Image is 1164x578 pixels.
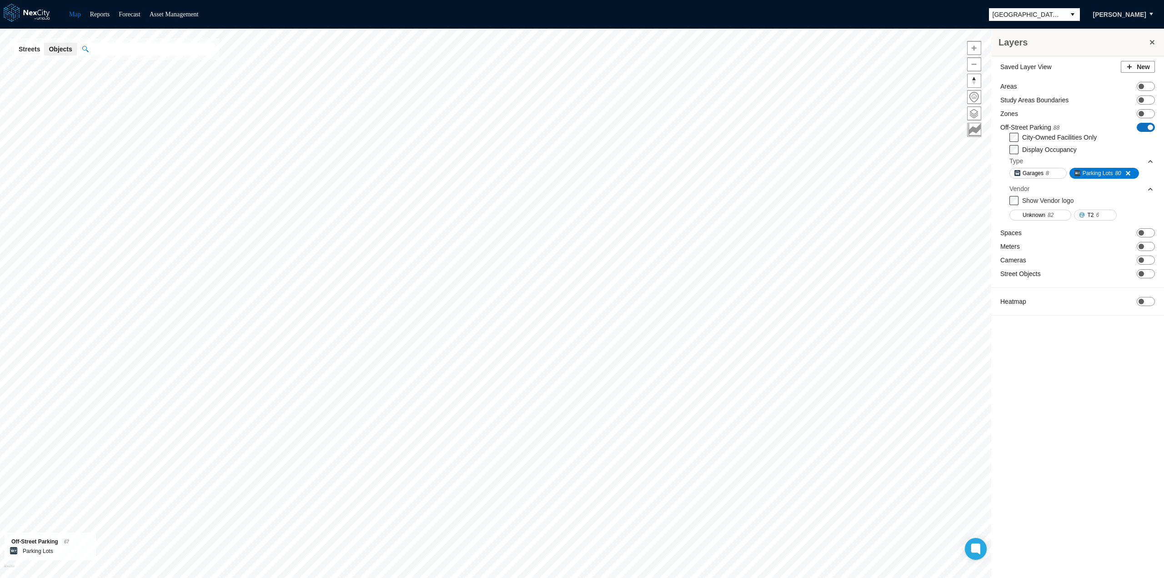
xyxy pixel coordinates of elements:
[150,11,199,18] a: Asset Management
[44,43,76,55] button: Objects
[1000,256,1026,265] label: Cameras
[1083,169,1113,178] span: Parking Lots
[1009,210,1071,221] button: Unknown82
[19,45,40,54] span: Streets
[967,74,981,88] button: Reset bearing to north
[1115,169,1121,178] span: 80
[967,41,981,55] button: Zoom in
[993,10,1062,19] span: [GEOGRAPHIC_DATA][PERSON_NAME]
[1096,211,1099,220] span: 6
[1000,109,1018,118] label: Zones
[1074,210,1117,221] button: T26
[14,43,45,55] button: Streets
[1137,62,1150,71] span: New
[1000,62,1052,71] label: Saved Layer View
[23,547,53,556] label: Parking Lots
[1000,82,1017,91] label: Areas
[1121,61,1155,73] button: New
[967,90,981,104] button: Home
[968,58,981,71] span: Zoom out
[1009,182,1154,196] div: Vendor
[1065,8,1080,21] button: select
[119,11,140,18] a: Forecast
[49,45,72,54] span: Objects
[998,36,1148,49] h3: Layers
[967,106,981,121] button: Layers management
[90,11,110,18] a: Reports
[1009,154,1154,168] div: Type
[69,11,81,18] a: Map
[1084,7,1156,22] button: [PERSON_NAME]
[1000,269,1041,278] label: Street Objects
[1009,184,1029,193] div: Vendor
[1009,168,1067,179] button: Garages8
[1054,125,1059,131] span: 88
[1022,146,1077,153] label: Display Occupancy
[967,123,981,137] button: Key metrics
[1000,297,1026,306] label: Heatmap
[1009,156,1023,166] div: Type
[1087,211,1094,220] span: T2
[1093,10,1146,19] span: [PERSON_NAME]
[1000,228,1022,237] label: Spaces
[967,57,981,71] button: Zoom out
[1023,169,1044,178] span: Garages
[11,537,89,547] div: Off-Street Parking
[1022,134,1097,141] label: City-Owned Facilities Only
[1022,197,1074,204] label: Show Vendor logo
[1023,211,1045,220] span: Unknown
[64,539,69,544] span: 67
[968,41,981,55] span: Zoom in
[1000,242,1020,251] label: Meters
[4,565,15,575] a: Mapbox homepage
[1069,168,1139,179] button: Parking Lots80
[1046,169,1049,178] span: 8
[1048,211,1054,220] span: 82
[1000,95,1069,105] label: Study Areas Boundaries
[968,74,981,87] span: Reset bearing to north
[1000,123,1059,132] label: Off-Street Parking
